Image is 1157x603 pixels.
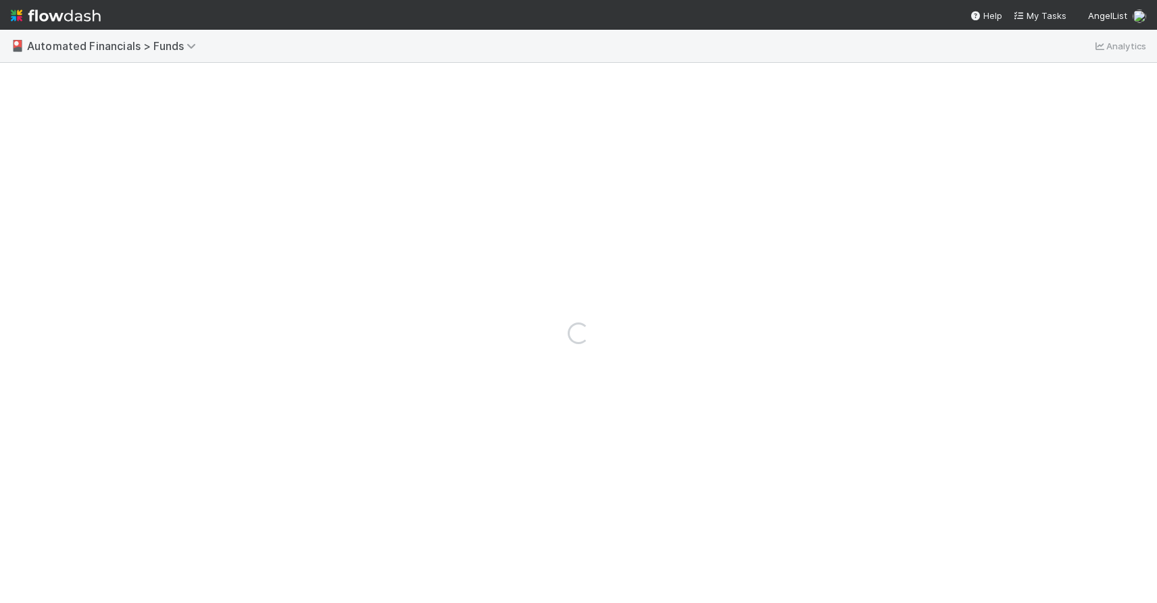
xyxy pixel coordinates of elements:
[11,4,101,27] img: logo-inverted-e16ddd16eac7371096b0.svg
[1013,10,1066,21] span: My Tasks
[1013,9,1066,22] a: My Tasks
[1133,9,1146,23] img: avatar_5ff1a016-d0ce-496a-bfbe-ad3802c4d8a0.png
[27,39,203,53] span: Automated Financials > Funds
[970,9,1002,22] div: Help
[1093,38,1146,54] a: Analytics
[11,40,24,51] span: 🎴
[1088,10,1127,21] span: AngelList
